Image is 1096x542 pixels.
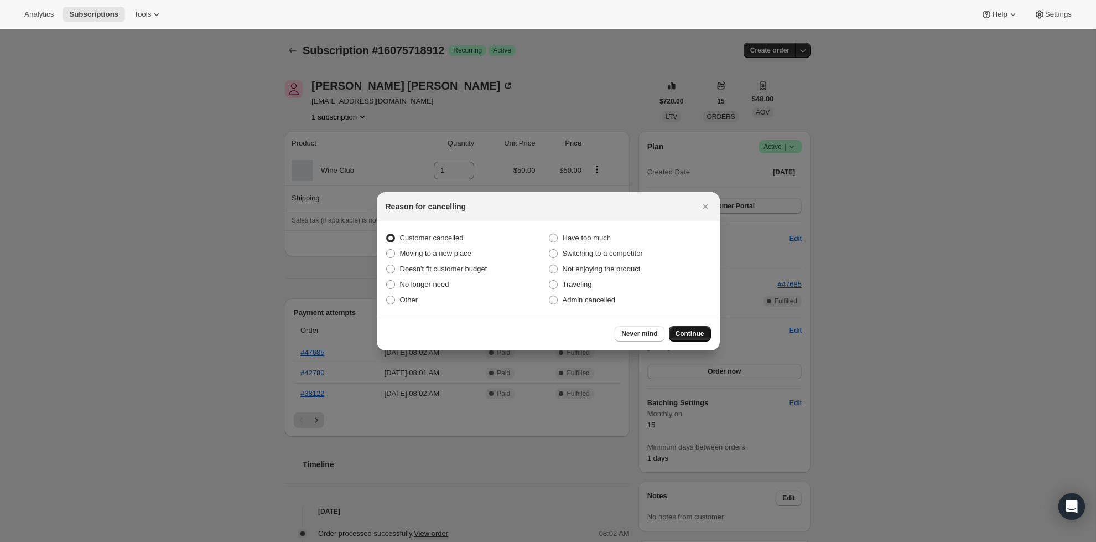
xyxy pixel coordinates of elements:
[127,7,169,22] button: Tools
[676,329,704,338] span: Continue
[1027,7,1078,22] button: Settings
[24,10,54,19] span: Analytics
[563,249,643,257] span: Switching to a competitor
[63,7,125,22] button: Subscriptions
[621,329,657,338] span: Never mind
[1058,493,1085,520] div: Open Intercom Messenger
[400,280,449,288] span: No longer need
[18,7,60,22] button: Analytics
[386,201,466,212] h2: Reason for cancelling
[400,249,471,257] span: Moving to a new place
[400,265,487,273] span: Doesn't fit customer budget
[992,10,1007,19] span: Help
[563,234,611,242] span: Have too much
[563,265,641,273] span: Not enjoying the product
[669,326,711,342] button: Continue
[563,296,615,304] span: Admin cancelled
[1045,10,1072,19] span: Settings
[615,326,664,342] button: Never mind
[400,234,464,242] span: Customer cancelled
[400,296,418,304] span: Other
[698,199,713,214] button: Close
[563,280,592,288] span: Traveling
[69,10,118,19] span: Subscriptions
[974,7,1025,22] button: Help
[134,10,151,19] span: Tools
